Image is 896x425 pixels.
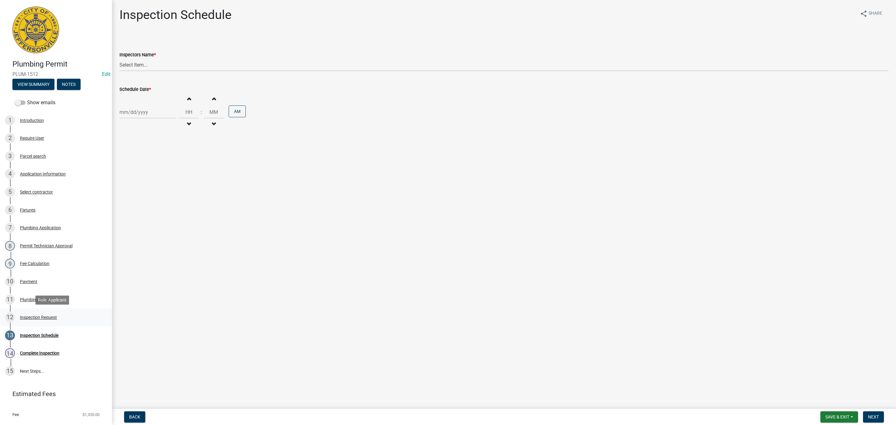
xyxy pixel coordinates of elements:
div: 15 [5,366,15,376]
div: 2 [5,133,15,143]
div: Introduction [20,118,44,123]
div: Parcel search [20,154,46,158]
button: Notes [57,79,81,90]
h4: Plumbing Permit [12,60,107,69]
div: Role: Applicant [35,296,69,305]
div: 8 [5,241,15,251]
div: Select contractor [20,190,53,194]
div: 6 [5,205,15,215]
h1: Inspection Schedule [119,7,231,22]
input: Hours [179,106,199,119]
div: Require User [20,136,44,140]
div: Plumbing Permit [20,297,52,302]
div: 5 [5,187,15,197]
label: Inspectors Name [119,53,156,57]
wm-modal-confirm: Summary [12,82,54,87]
wm-modal-confirm: Edit Application Number [102,71,110,77]
div: Fee Calculation [20,261,49,266]
input: Minutes [204,106,224,119]
wm-modal-confirm: Notes [57,82,81,87]
label: Show emails [15,99,55,106]
a: Edit [102,71,110,77]
div: Complete Inspection [20,351,59,355]
button: AM [229,105,246,117]
input: mm/dd/yyyy [119,106,176,119]
span: $1,320.00 [82,413,100,417]
span: Save & Exit [825,414,849,419]
div: 9 [5,259,15,269]
div: 14 [5,348,15,358]
div: Payment [20,279,37,284]
span: Share [869,10,882,17]
div: 1 [5,115,15,125]
div: 13 [5,330,15,340]
button: Next [863,411,884,423]
div: Plumbing Application [20,226,61,230]
button: View Summary [12,79,54,90]
div: 7 [5,223,15,233]
div: 10 [5,277,15,287]
div: Fixtures [20,208,35,212]
div: 11 [5,295,15,305]
div: 3 [5,151,15,161]
span: Fee [12,413,19,417]
div: Permit Technician Approval [20,244,72,248]
button: Back [124,411,145,423]
span: Back [129,414,140,419]
label: Schedule Date [119,87,151,92]
div: Inspection Schedule [20,333,58,338]
div: 4 [5,169,15,179]
div: 12 [5,312,15,322]
div: Application Information [20,172,66,176]
div: Inspection Request [20,315,57,320]
span: PLUM-1512 [12,71,100,77]
a: Estimated Fees [5,388,102,400]
button: shareShare [855,7,887,20]
i: share [860,10,867,17]
div: : [199,109,204,116]
button: Save & Exit [820,411,858,423]
span: Next [868,414,879,419]
img: City of Jeffersonville, Indiana [12,7,59,53]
